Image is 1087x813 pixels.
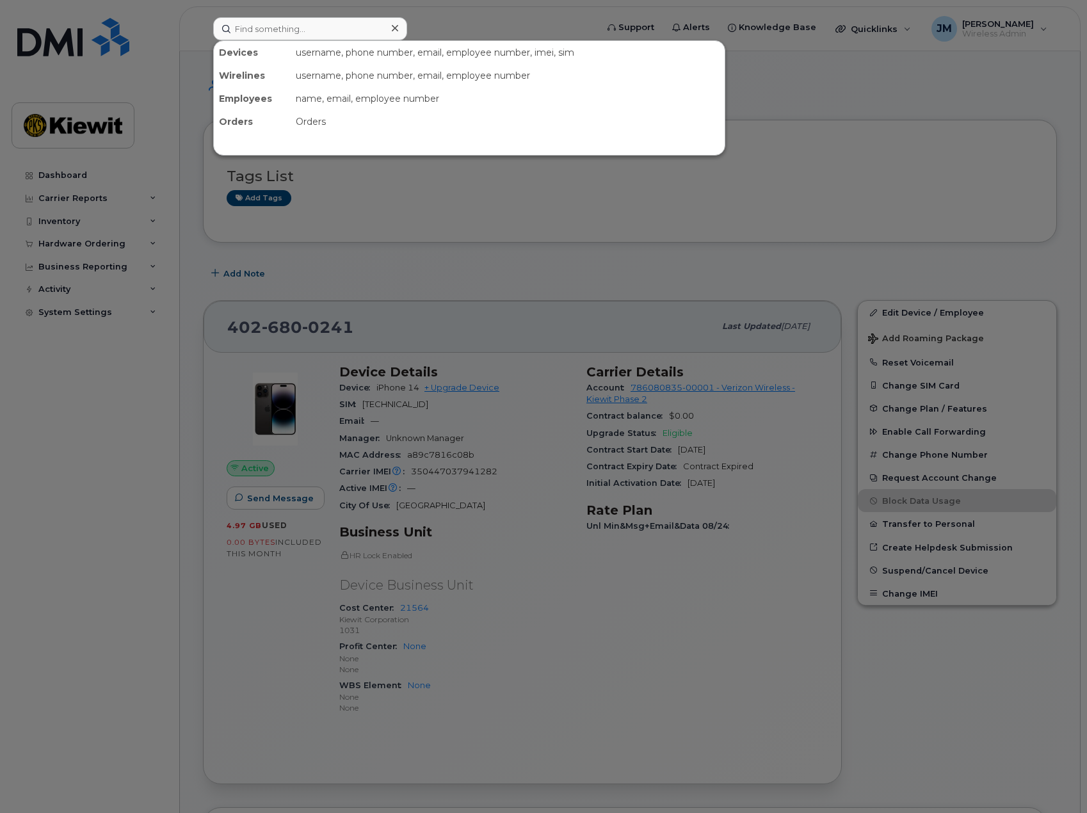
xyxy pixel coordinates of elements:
[291,87,725,110] div: name, email, employee number
[291,110,725,133] div: Orders
[214,110,291,133] div: Orders
[214,87,291,110] div: Employees
[214,64,291,87] div: Wirelines
[214,41,291,64] div: Devices
[291,41,725,64] div: username, phone number, email, employee number, imei, sim
[1031,757,1077,803] iframe: Messenger Launcher
[291,64,725,87] div: username, phone number, email, employee number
